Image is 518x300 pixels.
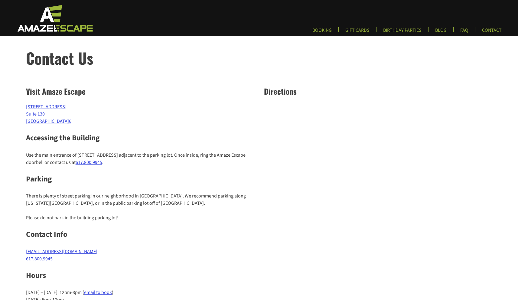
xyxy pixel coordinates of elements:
[308,27,337,37] a: BOOKING
[26,47,518,69] h1: Contact Us
[26,229,254,240] h3: Contact Info
[76,159,102,166] a: 617.800.9945
[26,214,254,221] p: Please do not park in the building parking lot!
[10,4,99,32] img: Escape Room Game in Boston Area
[430,27,451,37] a: BLOG
[26,174,254,185] h3: Parking
[264,86,492,97] h2: Directions
[69,118,71,125] a: 6
[477,27,507,37] a: CONTACT
[84,289,112,296] a: email to book
[26,192,254,207] p: There is plenty of street parking in our neighborhood in [GEOGRAPHIC_DATA]. We recommend parking ...
[26,248,97,255] a: [EMAIL_ADDRESS][DOMAIN_NAME]
[26,256,53,262] a: 617.800.9945
[26,103,69,125] a: [STREET_ADDRESS]Suite 130[GEOGRAPHIC_DATA]
[455,27,473,37] a: FAQ
[26,86,254,97] h2: Visit Amaze Escape
[340,27,374,37] a: GIFT CARDS
[378,27,426,37] a: BIRTHDAY PARTIES
[26,270,254,282] h3: Hours
[26,132,254,144] h3: Accessing the Building
[26,152,254,166] p: Use the main entrance of [STREET_ADDRESS] adjacent to the parking lot. Once inside, ring the Amaz...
